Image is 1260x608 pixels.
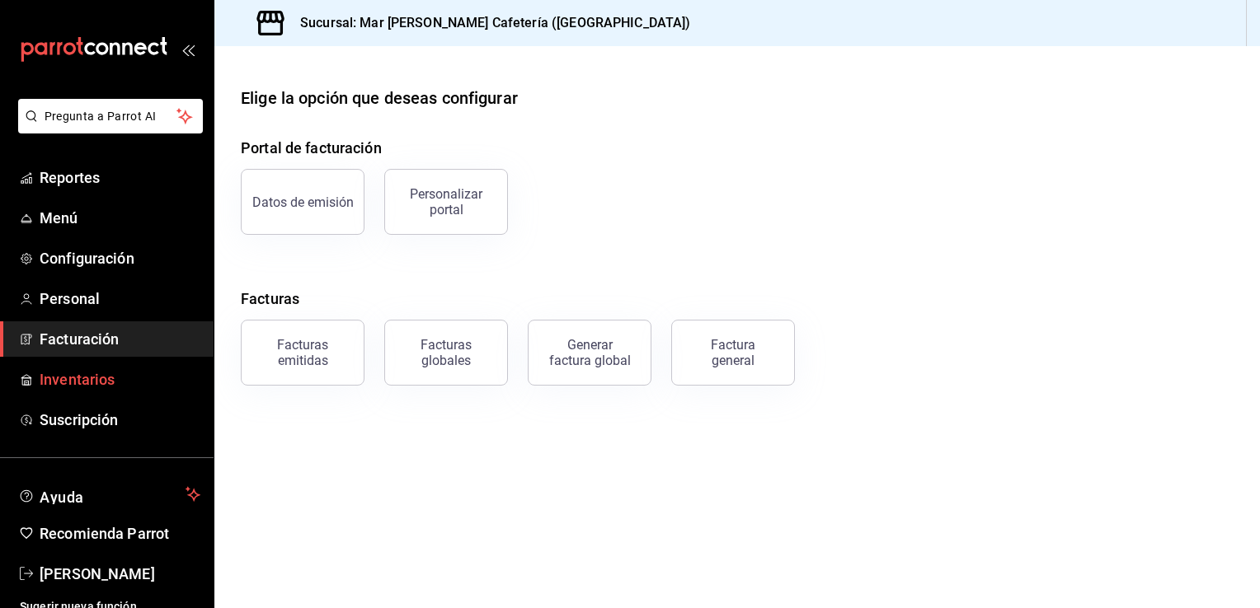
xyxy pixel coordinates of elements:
[287,13,691,33] h3: Sucursal: Mar [PERSON_NAME] Cafetería ([GEOGRAPHIC_DATA])
[548,337,631,368] div: Generar factura global
[384,169,508,235] button: Personalizar portal
[18,99,203,133] button: Pregunta a Parrot AI
[241,137,1234,159] h4: Portal de facturación
[241,320,364,386] button: Facturas emitidas
[40,563,200,585] span: [PERSON_NAME]
[40,522,200,545] span: Recomienda Parrot
[528,320,651,386] button: Generar factura global
[40,247,200,269] span: Configuración
[40,288,200,310] span: Personal
[692,337,774,368] div: Factura general
[252,337,354,368] div: Facturas emitidas
[241,288,1234,310] h4: Facturas
[40,207,200,229] span: Menú
[241,86,518,110] div: Elige la opción que deseas configurar
[181,43,195,56] button: open_drawer_menu
[395,186,497,217] div: Personalizar portal
[40,409,200,431] span: Suscripción
[40,166,200,189] span: Reportes
[241,169,364,235] button: Datos de emisión
[671,320,795,386] button: Factura general
[384,320,508,386] button: Facturas globales
[252,194,354,210] div: Datos de emisión
[12,119,203,137] a: Pregunta a Parrot AI
[40,484,179,504] span: Ayuda
[395,337,497,368] div: Facturas globales
[40,328,200,350] span: Facturación
[40,368,200,391] span: Inventarios
[45,108,177,125] span: Pregunta a Parrot AI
